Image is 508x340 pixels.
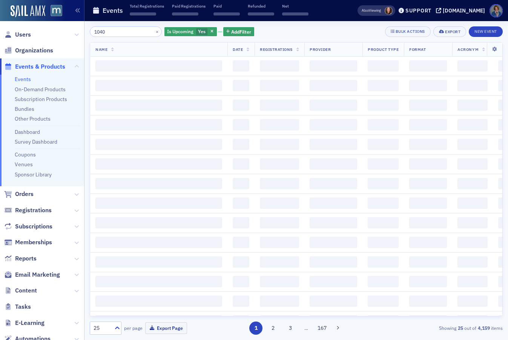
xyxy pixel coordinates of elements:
[4,319,45,327] a: E-Learning
[368,256,399,268] span: ‌
[95,139,222,150] span: ‌
[248,12,274,15] span: ‌
[457,256,488,268] span: ‌
[310,276,357,287] span: ‌
[368,139,399,150] span: ‌
[368,158,399,170] span: ‌
[385,26,431,37] button: Bulk Actions
[213,12,240,15] span: ‌
[260,47,293,52] span: Registrations
[233,256,249,268] span: ‌
[433,26,466,37] button: Export
[15,31,31,39] span: Users
[231,28,251,35] span: Add Filter
[233,237,249,248] span: ‌
[409,178,447,189] span: ‌
[172,3,206,9] p: Paid Registrations
[130,12,156,15] span: ‌
[4,254,37,263] a: Reports
[260,139,299,150] span: ‌
[95,276,222,287] span: ‌
[260,315,299,326] span: ‌
[310,237,357,248] span: ‌
[469,28,503,34] a: New Event
[315,322,328,335] button: 167
[457,237,488,248] span: ‌
[396,29,425,34] div: Bulk Actions
[445,30,460,34] div: Export
[90,26,162,37] input: Search…
[368,276,399,287] span: ‌
[15,96,67,103] a: Subscription Products
[457,80,488,91] span: ‌
[260,158,299,170] span: ‌
[4,222,52,231] a: Subscriptions
[368,296,399,307] span: ‌
[15,63,65,71] span: Events & Products
[260,178,299,189] span: ‌
[4,46,53,55] a: Organizations
[15,151,36,158] a: Coupons
[457,47,479,52] span: Acronym
[457,217,488,228] span: ‌
[310,315,357,326] span: ‌
[457,315,488,326] span: ‌
[409,296,447,307] span: ‌
[124,325,143,331] label: per page
[457,139,488,150] span: ‌
[103,6,123,15] h1: Events
[310,198,357,209] span: ‌
[15,222,52,231] span: Subscriptions
[4,271,60,279] a: Email Marketing
[368,198,399,209] span: ‌
[95,47,107,52] span: Name
[15,138,57,145] a: Survey Dashboard
[409,315,447,326] span: ‌
[310,60,357,72] span: ‌
[11,5,45,17] img: SailAMX
[172,12,198,15] span: ‌
[301,325,312,331] span: …
[409,100,447,111] span: ‌
[368,47,399,52] span: Product Type
[4,238,52,247] a: Memberships
[95,158,222,170] span: ‌
[95,198,222,209] span: ‌
[15,106,34,112] a: Bundles
[15,190,34,198] span: Orders
[368,60,399,72] span: ‌
[95,178,222,189] span: ‌
[409,256,447,268] span: ‌
[15,303,31,311] span: Tasks
[456,325,464,331] strong: 25
[310,256,357,268] span: ‌
[4,31,31,39] a: Users
[310,119,357,130] span: ‌
[260,296,299,307] span: ‌
[457,296,488,307] span: ‌
[409,276,447,287] span: ‌
[385,7,393,15] span: Natalie Antonakas
[457,198,488,209] span: ‌
[457,100,488,111] span: ‌
[370,325,503,331] div: Showing out of items
[15,206,52,214] span: Registrations
[95,80,222,91] span: ‌
[260,217,299,228] span: ‌
[267,322,280,335] button: 2
[4,190,34,198] a: Orders
[457,60,488,72] span: ‌
[457,158,488,170] span: ‌
[282,12,308,15] span: ‌
[368,237,399,248] span: ‌
[233,178,249,189] span: ‌
[233,198,249,209] span: ‌
[95,315,222,326] span: ‌
[368,80,399,91] span: ‌
[233,158,249,170] span: ‌
[15,46,53,55] span: Organizations
[409,237,447,248] span: ‌
[130,3,164,9] p: Total Registrations
[368,315,399,326] span: ‌
[405,7,431,14] div: Support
